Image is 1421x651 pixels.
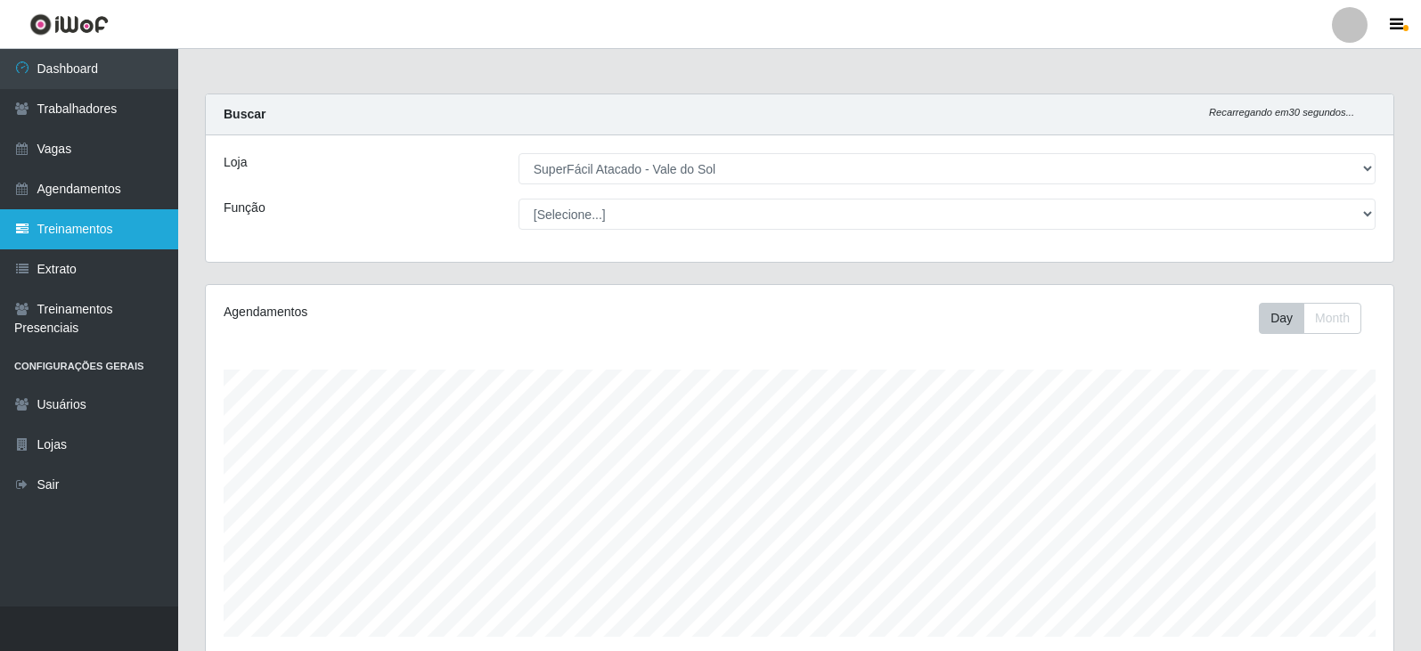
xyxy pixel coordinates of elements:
div: Toolbar with button groups [1259,303,1376,334]
label: Função [224,199,265,217]
button: Day [1259,303,1304,334]
img: CoreUI Logo [29,13,109,36]
label: Loja [224,153,247,172]
div: First group [1259,303,1361,334]
strong: Buscar [224,107,265,121]
i: Recarregando em 30 segundos... [1209,107,1354,118]
div: Agendamentos [224,303,688,321]
button: Month [1303,303,1361,334]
